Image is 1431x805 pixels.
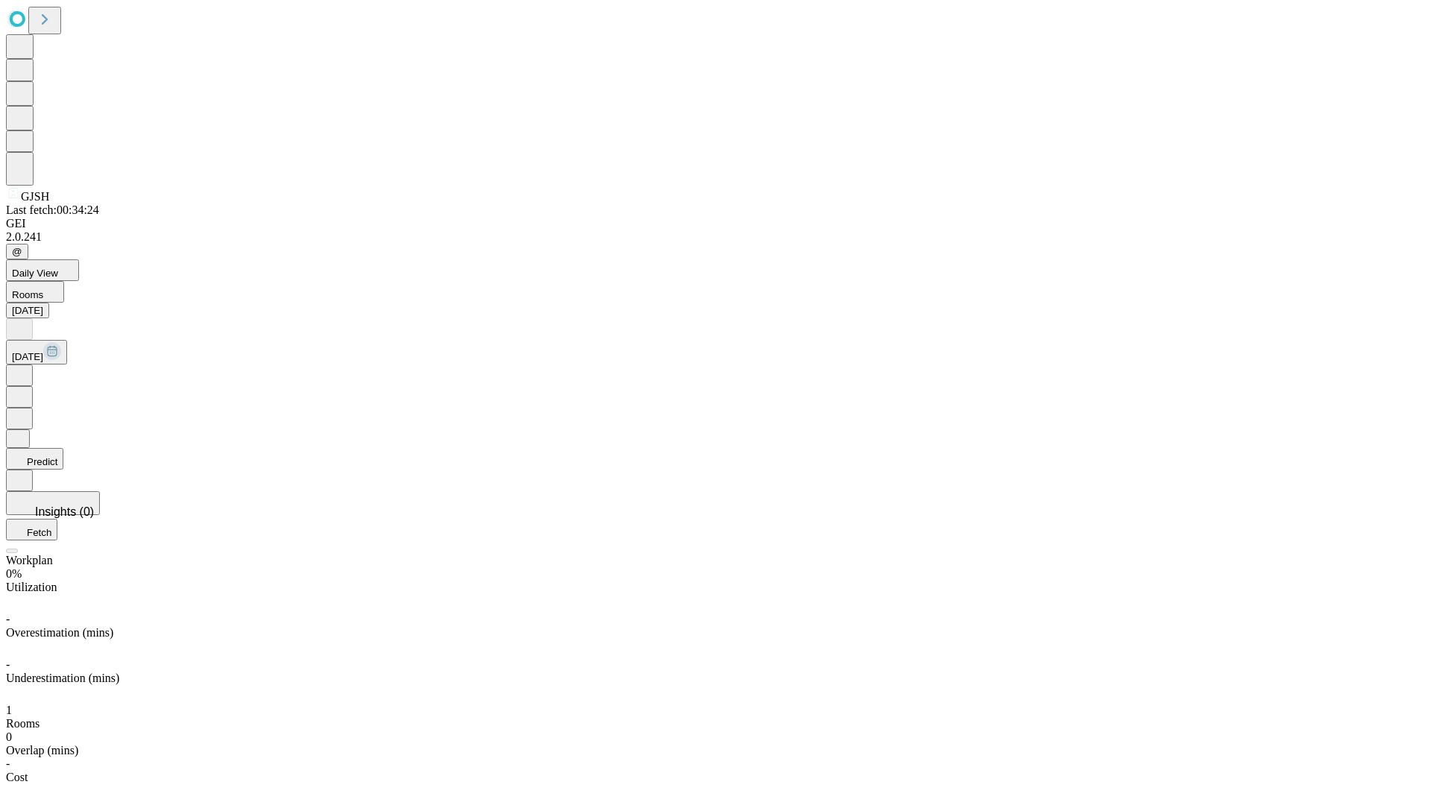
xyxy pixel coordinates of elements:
[6,581,57,593] span: Utilization
[6,554,53,566] span: Workplan
[6,704,12,716] span: 1
[21,190,49,203] span: GJSH
[6,217,1425,230] div: GEI
[6,771,28,783] span: Cost
[6,613,10,625] span: -
[6,340,67,364] button: [DATE]
[6,744,78,757] span: Overlap (mins)
[6,717,40,730] span: Rooms
[6,281,64,303] button: Rooms
[6,519,57,540] button: Fetch
[12,268,58,279] span: Daily View
[6,448,63,470] button: Predict
[12,246,22,257] span: @
[6,757,10,770] span: -
[6,230,1425,244] div: 2.0.241
[6,259,79,281] button: Daily View
[6,567,22,580] span: 0%
[6,626,113,639] span: Overestimation (mins)
[6,730,12,743] span: 0
[6,203,99,216] span: Last fetch: 00:34:24
[6,658,10,671] span: -
[6,672,119,684] span: Underestimation (mins)
[6,303,49,318] button: [DATE]
[6,491,100,515] button: Insights (0)
[12,351,43,362] span: [DATE]
[6,244,28,259] button: @
[12,289,43,300] span: Rooms
[35,505,94,518] span: Insights (0)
